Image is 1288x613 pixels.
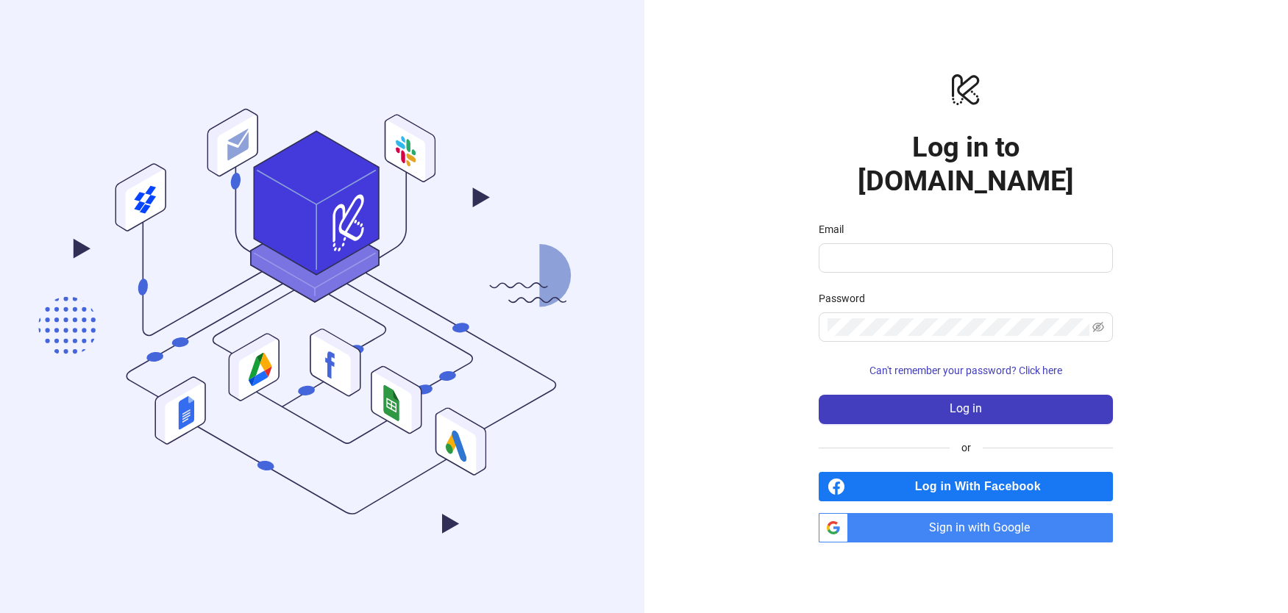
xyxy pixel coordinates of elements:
button: Can't remember your password? Click here [819,359,1113,383]
button: Log in [819,395,1113,424]
a: Can't remember your password? Click here [819,365,1113,376]
span: Can't remember your password? Click here [869,365,1062,376]
input: Email [828,249,1101,267]
span: or [950,440,983,456]
a: Sign in with Google [819,513,1113,542]
a: Log in With Facebook [819,472,1113,501]
span: eye-invisible [1092,321,1104,333]
label: Password [819,290,875,306]
span: Sign in with Google [854,513,1113,542]
input: Password [828,318,1089,336]
span: Log in With Facebook [851,472,1113,501]
h1: Log in to [DOMAIN_NAME] [819,130,1113,198]
span: Log in [950,402,982,415]
label: Email [819,221,853,237]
